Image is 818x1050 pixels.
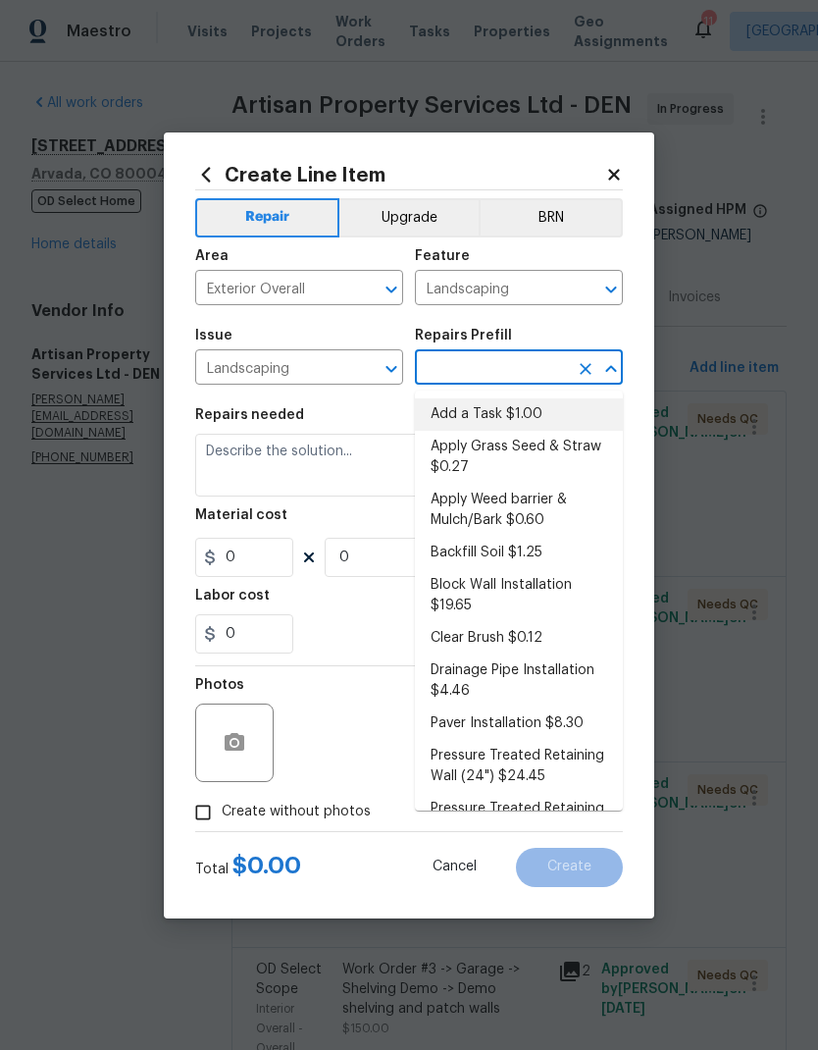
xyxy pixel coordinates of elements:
li: Block Wall Installation $19.65 [415,569,623,622]
h5: Area [195,249,229,263]
li: Pressure Treated Retaining Wall (24") $24.45 [415,740,623,793]
button: Repair [195,198,339,237]
button: Open [378,355,405,383]
span: Create without photos [222,802,371,822]
button: Open [597,276,625,303]
h5: Labor cost [195,589,270,603]
h5: Material cost [195,508,287,522]
button: Clear [572,355,599,383]
li: Apply Grass Seed & Straw $0.27 [415,431,623,484]
button: Create [516,848,623,887]
button: Cancel [401,848,508,887]
li: Clear Brush $0.12 [415,622,623,655]
span: Cancel [433,860,477,874]
li: Backfill Soil $1.25 [415,537,623,569]
li: Paver Installation $8.30 [415,708,623,740]
li: Apply Weed barrier & Mulch/Bark $0.60 [415,484,623,537]
h5: Photos [195,678,244,692]
h5: Repairs needed [195,408,304,422]
button: Upgrade [339,198,480,237]
div: Total [195,856,301,879]
button: Close [597,355,625,383]
h5: Feature [415,249,470,263]
h5: Repairs Prefill [415,329,512,342]
li: Add a Task $1.00 [415,398,623,431]
button: BRN [479,198,623,237]
h2: Create Line Item [195,164,605,185]
button: Open [378,276,405,303]
h5: Issue [195,329,232,342]
li: Drainage Pipe Installation $4.46 [415,655,623,708]
li: Pressure Treated Retaining Wall (36") $53.80 [415,793,623,846]
span: $ 0.00 [232,854,301,877]
span: Create [547,860,591,874]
